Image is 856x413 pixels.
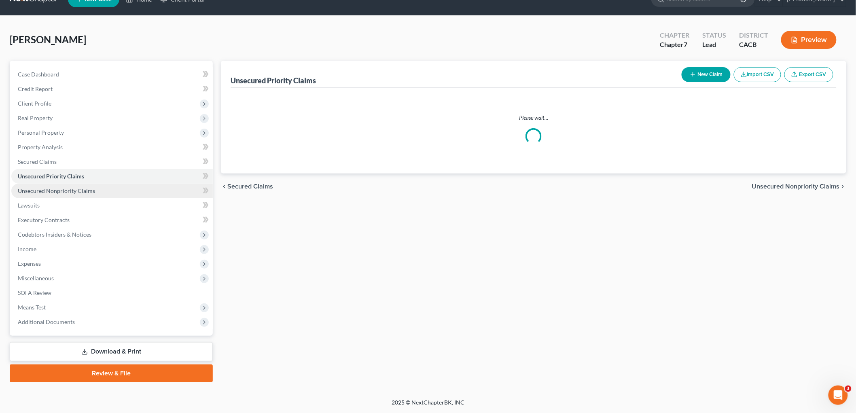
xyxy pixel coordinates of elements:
[11,286,213,300] a: SOFA Review
[18,304,46,311] span: Means Test
[11,213,213,227] a: Executory Contracts
[739,40,768,49] div: CACB
[221,183,227,190] i: chevron_left
[10,364,213,382] a: Review & File
[840,183,846,190] i: chevron_right
[682,67,731,82] button: New Claim
[18,85,53,92] span: Credit Report
[11,82,213,96] a: Credit Report
[18,158,57,165] span: Secured Claims
[752,183,840,190] span: Unsecured Nonpriority Claims
[11,184,213,198] a: Unsecured Nonpriority Claims
[781,31,837,49] button: Preview
[197,398,659,413] div: 2025 © NextChapterBK, INC
[828,385,848,405] iframe: Intercom live chat
[11,155,213,169] a: Secured Claims
[18,144,63,150] span: Property Analysis
[18,202,40,209] span: Lawsuits
[18,100,51,107] span: Client Profile
[18,289,51,296] span: SOFA Review
[18,231,91,238] span: Codebtors Insiders & Notices
[18,275,54,282] span: Miscellaneous
[11,169,213,184] a: Unsecured Priority Claims
[18,260,41,267] span: Expenses
[18,129,64,136] span: Personal Property
[845,385,852,392] span: 3
[18,216,70,223] span: Executory Contracts
[10,34,86,45] span: [PERSON_NAME]
[784,67,833,82] a: Export CSV
[18,173,84,180] span: Unsecured Priority Claims
[231,76,316,85] div: Unsecured Priority Claims
[11,67,213,82] a: Case Dashboard
[739,31,768,40] div: District
[660,40,689,49] div: Chapter
[227,183,273,190] span: Secured Claims
[752,183,846,190] button: Unsecured Nonpriority Claims chevron_right
[18,114,53,121] span: Real Property
[221,183,273,190] button: chevron_left Secured Claims
[11,198,213,213] a: Lawsuits
[684,40,687,48] span: 7
[237,114,830,122] p: Please wait...
[10,342,213,361] a: Download & Print
[660,31,689,40] div: Chapter
[18,187,95,194] span: Unsecured Nonpriority Claims
[18,246,36,252] span: Income
[702,31,726,40] div: Status
[18,71,59,78] span: Case Dashboard
[734,67,781,82] button: Import CSV
[18,318,75,325] span: Additional Documents
[702,40,726,49] div: Lead
[11,140,213,155] a: Property Analysis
